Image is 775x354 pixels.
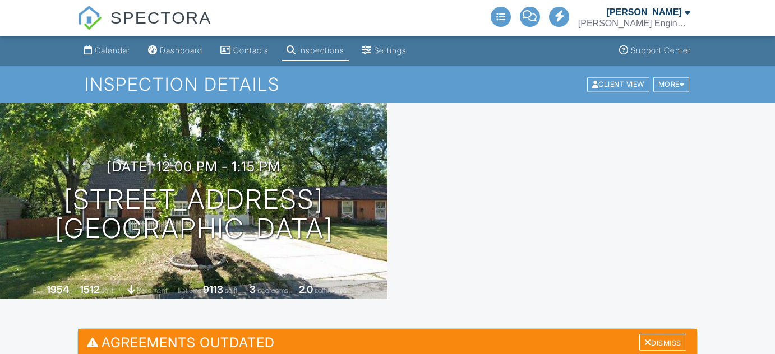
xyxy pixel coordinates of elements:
[233,45,269,55] div: Contacts
[160,45,202,55] div: Dashboard
[653,77,690,92] div: More
[298,45,344,55] div: Inspections
[47,283,69,295] div: 1954
[203,283,223,295] div: 9113
[85,74,690,94] h1: Inspection Details
[80,40,135,61] a: Calendar
[55,185,333,244] h1: [STREET_ADDRESS] [GEOGRAPHIC_DATA]
[216,40,273,61] a: Contacts
[374,45,407,55] div: Settings
[639,334,686,351] div: Dismiss
[586,80,652,88] a: Client View
[315,286,347,295] span: bathrooms
[299,283,313,295] div: 2.0
[225,286,239,295] span: sq.ft.
[587,77,649,92] div: Client View
[137,286,167,295] span: basement
[178,286,201,295] span: Lot Size
[358,40,411,61] a: Settings
[107,159,280,174] h3: [DATE] 12:00 pm - 1:15 pm
[282,40,349,61] a: Inspections
[250,283,256,295] div: 3
[607,7,682,18] div: [PERSON_NAME]
[101,286,117,295] span: sq. ft.
[615,40,695,61] a: Support Center
[77,17,211,38] a: SPECTORA
[80,283,99,295] div: 1512
[144,40,207,61] a: Dashboard
[578,18,690,29] div: Schroeder Engineering, LLC
[77,6,102,30] img: The Best Home Inspection Software - Spectora
[95,45,130,55] div: Calendar
[33,286,45,295] span: Built
[631,45,691,55] div: Support Center
[257,286,288,295] span: bedrooms
[110,6,212,29] span: SPECTORA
